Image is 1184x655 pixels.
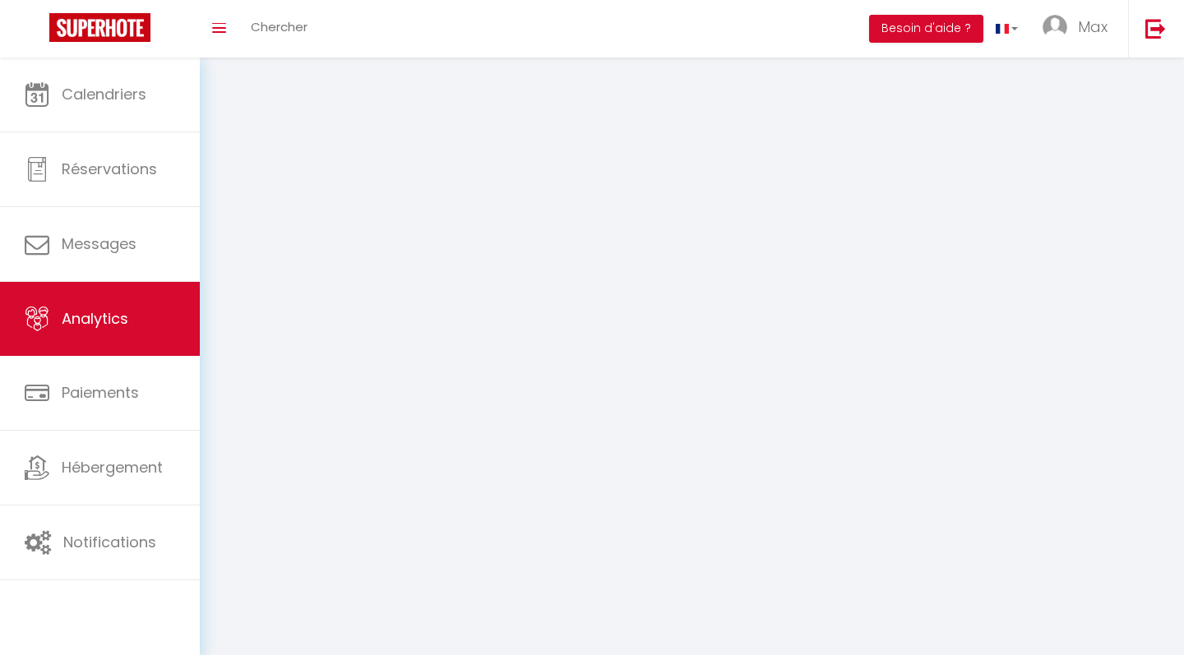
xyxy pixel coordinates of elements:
[1043,15,1067,39] img: ...
[62,457,163,477] span: Hébergement
[62,84,146,104] span: Calendriers
[869,15,983,43] button: Besoin d'aide ?
[62,382,139,403] span: Paiements
[62,308,128,329] span: Analytics
[251,18,308,35] span: Chercher
[1145,18,1166,39] img: logout
[49,13,150,42] img: Super Booking
[1078,16,1108,37] span: Max
[62,233,136,254] span: Messages
[63,532,156,552] span: Notifications
[62,159,157,179] span: Réservations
